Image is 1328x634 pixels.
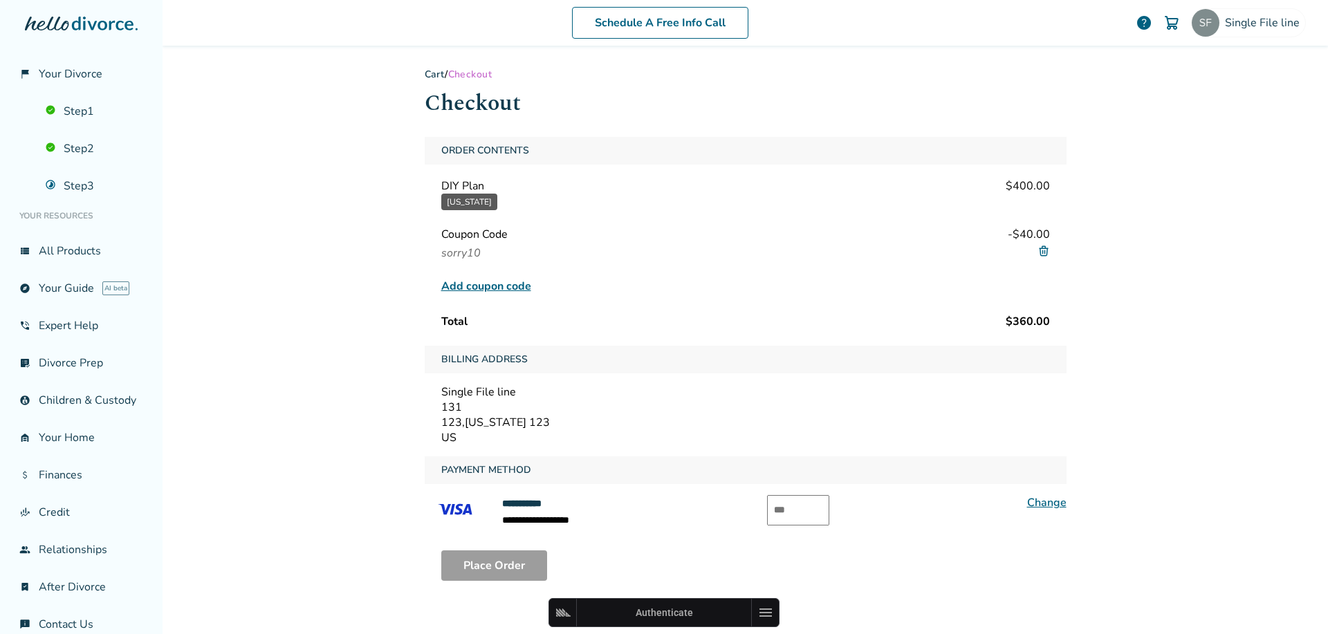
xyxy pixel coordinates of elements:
[11,272,151,304] a: exploreYour GuideAI beta
[37,133,151,165] a: Step2
[1259,568,1328,634] iframe: Chat Widget
[425,86,1067,120] h1: Checkout
[436,137,535,165] span: Order Contents
[11,235,151,267] a: view_listAll Products
[19,581,30,593] span: bookmark_check
[1008,227,1050,242] span: - $40.00
[11,571,151,603] a: bookmark_checkAfter Divorce
[37,170,151,202] a: Step3
[441,194,497,210] button: [US_STATE]
[448,68,492,81] span: Checkout
[11,58,151,90] a: flag_2Your Divorce
[441,400,1050,415] div: 131
[441,178,484,194] span: DIY Plan
[436,456,537,484] span: Payment Method
[11,496,151,528] a: finance_modeCredit
[11,347,151,379] a: list_alt_checkDivorce Prep
[1136,15,1152,31] a: help
[425,68,445,81] a: Cart
[441,245,481,261] span: sorry10
[425,495,486,524] img: VISA
[11,422,151,454] a: garage_homeYour Home
[19,245,30,257] span: view_list
[1225,15,1305,30] span: Single File line
[572,7,748,39] a: Schedule A Free Info Call
[1006,178,1050,194] span: $400.00
[39,66,102,82] span: Your Divorce
[11,202,151,230] li: Your Resources
[441,314,468,329] span: Total
[441,550,547,581] button: Place Order
[441,415,1050,430] div: 123 , [US_STATE] 123
[1163,15,1180,31] img: Cart
[1192,9,1219,37] img: singlefileline@hellodivorce.com
[441,384,1050,400] div: Single File line
[1006,314,1050,329] span: $360.00
[102,281,129,295] span: AI beta
[441,430,1050,445] div: US
[425,68,1067,81] div: /
[19,544,30,555] span: group
[1037,245,1050,257] img: Remove code
[19,320,30,331] span: phone_in_talk
[436,346,533,373] span: Billing Address
[19,357,30,369] span: list_alt_check
[11,310,151,342] a: phone_in_talkExpert Help
[19,469,30,481] span: attach_money
[441,278,531,295] span: Add coupon code
[19,395,30,406] span: account_child
[19,283,30,294] span: explore
[441,227,508,242] span: Coupon Code
[11,384,151,416] a: account_childChildren & Custody
[37,95,151,127] a: Step1
[19,432,30,443] span: garage_home
[19,68,30,80] span: flag_2
[1027,495,1067,510] a: Change
[11,459,151,491] a: attach_moneyFinances
[11,534,151,566] a: groupRelationships
[19,619,30,630] span: chat_info
[19,507,30,518] span: finance_mode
